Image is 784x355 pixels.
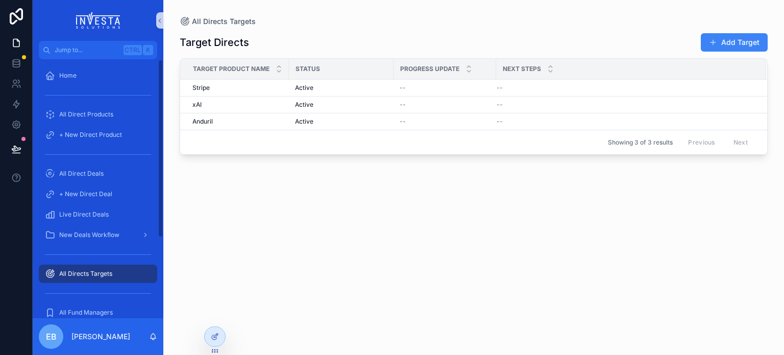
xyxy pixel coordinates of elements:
[296,65,320,73] span: Status
[59,110,113,119] span: All Direct Products
[59,231,119,239] span: New Deals Workflow
[59,131,122,139] span: + New Direct Product
[59,270,112,278] span: All Directs Targets
[39,265,157,283] a: All Directs Targets
[39,41,157,59] button: Jump to...CtrlK
[33,59,163,318] div: scrollable content
[400,117,406,126] span: --
[144,46,152,54] span: K
[180,35,249,50] h1: Target Directs
[192,84,283,92] a: Stripe
[400,117,490,126] a: --
[497,101,503,109] span: --
[295,117,313,126] span: Active
[192,16,256,27] span: All Directs Targets
[400,65,459,73] span: Progress Update
[497,84,754,92] a: --
[295,117,387,126] a: Active
[400,84,406,92] span: --
[497,101,754,109] a: --
[497,84,503,92] span: --
[46,330,57,343] span: EB
[192,117,213,126] span: Anduril
[503,65,541,73] span: Next Steps
[59,309,113,317] span: All Fund Managers
[497,117,754,126] a: --
[39,303,157,322] a: All Fund Managers
[76,12,120,29] img: App logo
[295,84,313,92] span: Active
[59,170,104,178] span: All Direct Deals
[180,16,256,27] a: All Directs Targets
[39,185,157,203] a: + New Direct Deal
[39,105,157,124] a: All Direct Products
[497,117,503,126] span: --
[192,101,202,109] span: xAI
[295,101,387,109] a: Active
[701,33,768,52] button: Add Target
[295,101,313,109] span: Active
[59,190,112,198] span: + New Direct Deal
[295,84,387,92] a: Active
[39,164,157,183] a: All Direct Deals
[400,101,406,109] span: --
[192,84,210,92] span: Stripe
[39,126,157,144] a: + New Direct Product
[55,46,119,54] span: Jump to...
[59,72,77,80] span: Home
[608,138,673,147] span: Showing 3 of 3 results
[192,117,283,126] a: Anduril
[400,101,490,109] a: --
[193,65,269,73] span: Target Product Name
[39,226,157,244] a: New Deals Workflow
[400,84,490,92] a: --
[59,210,109,219] span: Live Direct Deals
[39,66,157,85] a: Home
[39,205,157,224] a: Live Direct Deals
[192,101,283,109] a: xAI
[71,332,130,342] p: [PERSON_NAME]
[124,45,142,55] span: Ctrl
